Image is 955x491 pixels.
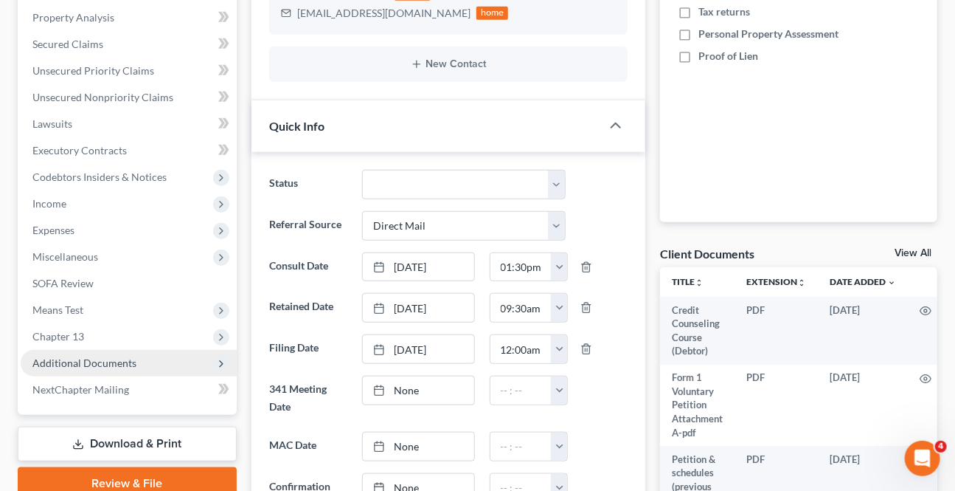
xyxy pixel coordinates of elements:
td: Form 1 Voluntary Petition Attachment A-pdf [660,365,735,446]
a: [DATE] [363,253,473,281]
label: Retained Date [262,293,355,323]
td: [DATE] [818,365,908,446]
i: expand_more [887,278,896,287]
div: home [476,7,509,20]
i: unfold_more [797,278,806,287]
i: unfold_more [695,278,704,287]
span: Tax returns [698,4,750,19]
span: Personal Property Assessment [698,27,838,41]
a: [DATE] [363,294,473,322]
a: None [363,433,473,461]
div: [EMAIL_ADDRESS][DOMAIN_NAME] [297,6,470,21]
span: Unsecured Priority Claims [32,64,154,77]
span: Means Test [32,303,83,316]
button: New Contact [281,58,616,70]
span: Secured Claims [32,38,103,50]
label: Consult Date [262,253,355,282]
a: Unsecured Nonpriority Claims [21,84,237,111]
span: Proof of Lien [698,49,758,63]
a: [DATE] [363,335,473,363]
span: Lawsuits [32,117,72,130]
input: -- : -- [490,433,552,461]
input: -- : -- [490,377,552,405]
input: -- : -- [490,253,552,281]
span: 4 [935,441,947,453]
label: MAC Date [262,432,355,461]
td: [DATE] [818,297,908,365]
td: Credit Counseling Course (Debtor) [660,297,735,365]
a: NextChapter Mailing [21,377,237,403]
iframe: Intercom live chat [905,441,940,476]
span: Quick Info [269,119,324,133]
a: None [363,377,473,405]
a: SOFA Review [21,270,237,297]
a: Unsecured Priority Claims [21,58,237,84]
a: Titleunfold_more [672,276,704,287]
a: Lawsuits [21,111,237,137]
a: Executory Contracts [21,137,237,164]
span: Chapter 13 [32,330,84,343]
input: -- : -- [490,294,552,322]
div: Client Documents [660,246,754,261]
span: Executory Contracts [32,144,127,157]
span: SOFA Review [32,277,94,289]
span: Income [32,197,66,210]
span: Codebtors Insiders & Notices [32,171,167,183]
label: 341 Meeting Date [262,376,355,420]
label: Filing Date [262,334,355,364]
a: Property Analysis [21,4,237,31]
span: Expenses [32,224,74,236]
span: Unsecured Nonpriority Claims [32,91,173,103]
span: Miscellaneous [32,250,98,263]
a: Secured Claims [21,31,237,58]
span: Property Analysis [32,11,114,24]
a: Extensionunfold_more [746,276,806,287]
a: Download & Print [18,427,237,461]
td: PDF [735,365,818,446]
td: PDF [735,297,818,365]
label: Referral Source [262,211,355,241]
span: Additional Documents [32,357,136,369]
span: NextChapter Mailing [32,383,129,396]
a: Date Added expand_more [830,276,896,287]
input: -- : -- [490,335,552,363]
a: View All [895,248,931,258]
label: Status [262,170,355,199]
